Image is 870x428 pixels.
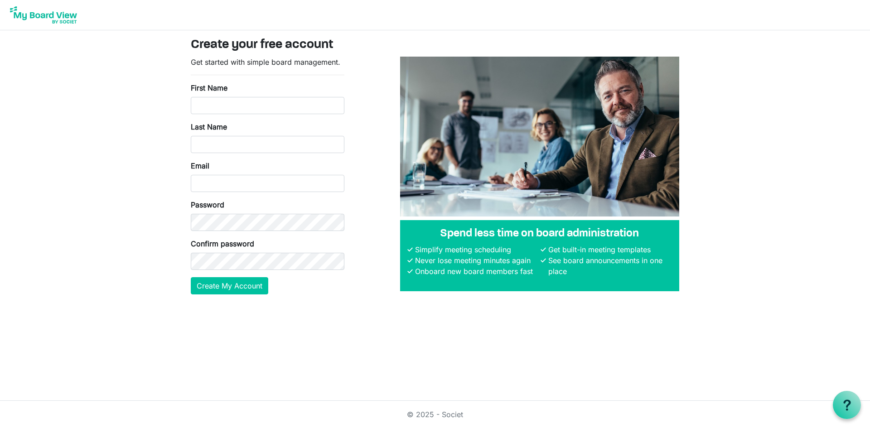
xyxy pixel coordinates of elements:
li: Onboard new board members fast [413,266,539,277]
label: First Name [191,82,227,93]
h4: Spend less time on board administration [407,227,672,240]
img: My Board View Logo [7,4,80,26]
a: © 2025 - Societ [407,410,463,419]
span: Get started with simple board management. [191,58,340,67]
label: Confirm password [191,238,254,249]
li: Get built-in meeting templates [546,244,672,255]
button: Create My Account [191,277,268,294]
li: See board announcements in one place [546,255,672,277]
label: Email [191,160,209,171]
h3: Create your free account [191,38,679,53]
li: Simplify meeting scheduling [413,244,539,255]
img: A photograph of board members sitting at a table [400,57,679,216]
label: Last Name [191,121,227,132]
li: Never lose meeting minutes again [413,255,539,266]
label: Password [191,199,224,210]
